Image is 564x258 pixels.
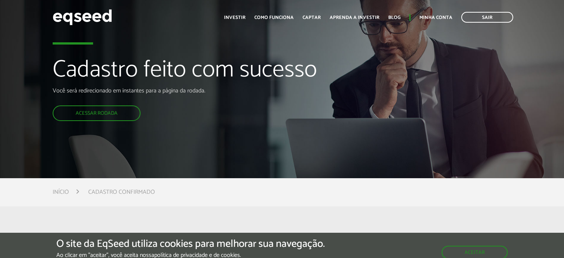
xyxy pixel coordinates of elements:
a: Sair [461,12,513,23]
img: EqSeed [53,7,112,27]
a: Como funciona [254,15,294,20]
li: Cadastro confirmado [88,187,155,197]
a: Aprenda a investir [330,15,379,20]
p: Você será redirecionado em instantes para a página da rodada. [53,87,324,94]
a: Captar [303,15,321,20]
a: Blog [388,15,400,20]
a: Minha conta [419,15,452,20]
a: Início [53,189,69,195]
a: Investir [224,15,245,20]
a: Acessar rodada [53,105,141,121]
h1: Cadastro feito com sucesso [53,57,324,87]
h5: O site da EqSeed utiliza cookies para melhorar sua navegação. [56,238,325,250]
